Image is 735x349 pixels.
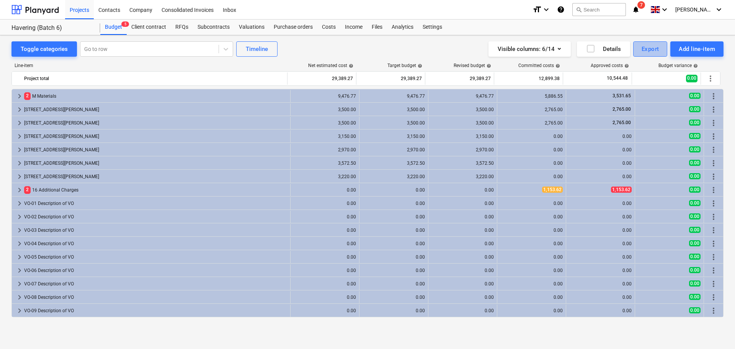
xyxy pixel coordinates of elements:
[431,187,494,193] div: 0.00
[569,268,632,273] div: 0.00
[606,75,629,82] span: 10,544.48
[431,201,494,206] div: 0.00
[675,7,714,13] span: [PERSON_NAME]
[24,238,287,250] div: VO-04 Description of VO
[611,187,632,193] span: 1,153.62
[709,185,718,195] span: More actions
[15,132,24,141] span: keyboard_arrow_right
[500,201,563,206] div: 0.00
[670,41,724,57] button: Add line-item
[15,145,24,154] span: keyboard_arrow_right
[24,90,287,102] div: M Materials
[689,160,701,166] span: 0.00
[500,147,563,152] div: 0.00
[485,64,491,68] span: help
[127,20,171,35] a: Client contract
[569,214,632,220] div: 0.00
[572,3,626,16] button: Search
[500,174,563,179] div: 0.00
[294,241,356,246] div: 0.00
[612,120,632,125] span: 2,765.00
[363,268,425,273] div: 0.00
[21,44,68,54] div: Toggle categories
[689,146,701,152] span: 0.00
[15,293,24,302] span: keyboard_arrow_right
[15,252,24,262] span: keyboard_arrow_right
[612,93,632,98] span: 3,531.65
[697,312,735,349] div: Chat Widget
[689,93,701,99] span: 0.00
[100,20,127,35] div: Budget
[692,64,698,68] span: help
[367,20,387,35] div: Files
[569,161,632,166] div: 0.00
[24,278,287,290] div: VO-07 Description of VO
[15,185,24,195] span: keyboard_arrow_right
[569,228,632,233] div: 0.00
[294,93,356,99] div: 9,476.77
[709,118,718,128] span: More actions
[577,41,630,57] button: Details
[431,254,494,260] div: 0.00
[24,224,287,236] div: VO-03 Description of VO
[24,103,287,116] div: [STREET_ADDRESS][PERSON_NAME]
[431,134,494,139] div: 3,150.00
[500,281,563,287] div: 0.00
[637,1,645,9] span: 7
[569,147,632,152] div: 0.00
[363,107,425,112] div: 3,500.00
[308,63,353,68] div: Net estimated cost
[11,41,77,57] button: Toggle categories
[11,63,288,68] div: Line-item
[24,305,287,317] div: VO-09 Description of VO
[709,145,718,154] span: More actions
[431,268,494,273] div: 0.00
[500,295,563,300] div: 0.00
[363,295,425,300] div: 0.00
[294,268,356,273] div: 0.00
[418,20,447,35] a: Settings
[363,120,425,126] div: 3,500.00
[24,211,287,223] div: VO-02 Description of VO
[340,20,367,35] div: Income
[363,254,425,260] div: 0.00
[317,20,340,35] div: Costs
[689,133,701,139] span: 0.00
[291,72,353,85] div: 29,389.27
[658,63,698,68] div: Budget variance
[294,107,356,112] div: 3,500.00
[171,20,193,35] a: RFQs
[709,159,718,168] span: More actions
[193,20,234,35] a: Subcontracts
[500,268,563,273] div: 0.00
[24,197,287,210] div: VO-01 Description of VO
[586,44,621,54] div: Details
[500,308,563,313] div: 0.00
[234,20,269,35] div: Valuations
[24,72,284,85] div: Project total
[11,24,91,32] div: Havering (Batch 6)
[500,241,563,246] div: 0.00
[269,20,317,35] div: Purchase orders
[689,254,701,260] span: 0.00
[709,239,718,248] span: More actions
[431,228,494,233] div: 0.00
[431,161,494,166] div: 3,572.50
[363,134,425,139] div: 3,150.00
[518,63,560,68] div: Committed costs
[294,201,356,206] div: 0.00
[246,44,268,54] div: Timeline
[363,214,425,220] div: 0.00
[709,92,718,101] span: More actions
[15,118,24,128] span: keyboard_arrow_right
[500,228,563,233] div: 0.00
[623,64,629,68] span: help
[569,134,632,139] div: 0.00
[660,5,669,14] i: keyboard_arrow_down
[24,264,287,277] div: VO-06 Description of VO
[363,174,425,179] div: 3,220.00
[24,117,287,129] div: [STREET_ADDRESS][PERSON_NAME]
[706,74,715,83] span: More actions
